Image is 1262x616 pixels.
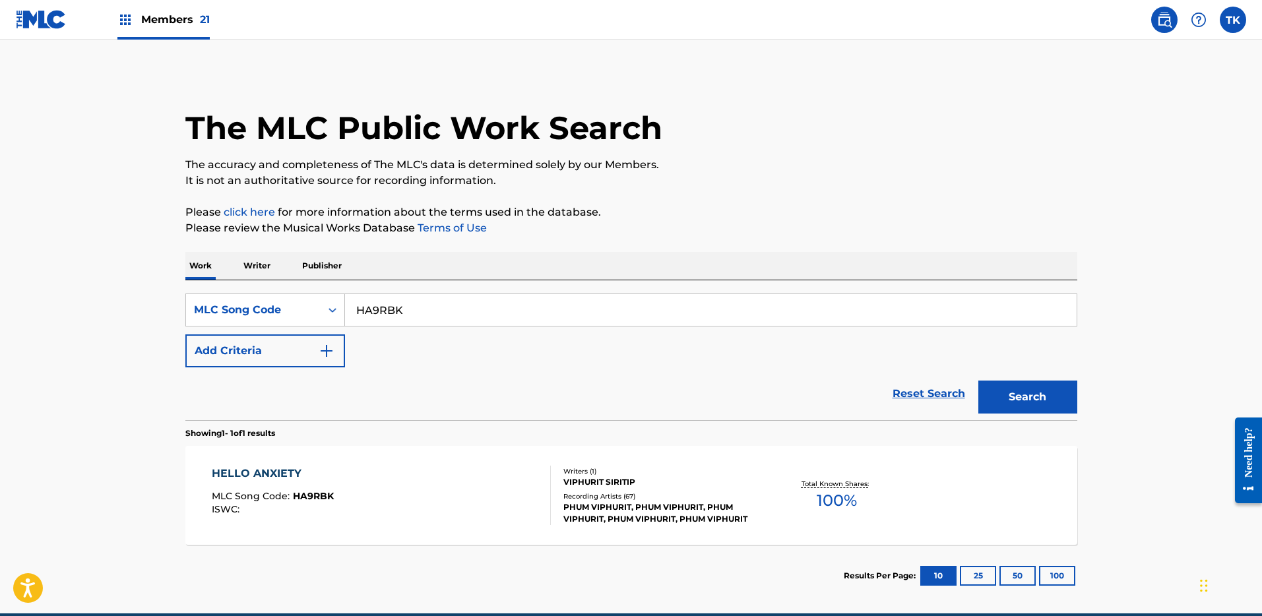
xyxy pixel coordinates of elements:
[224,206,275,218] a: click here
[844,570,919,582] p: Results Per Page:
[212,490,293,502] span: MLC Song Code :
[1220,7,1246,33] div: User Menu
[185,446,1077,545] a: HELLO ANXIETYMLC Song Code:HA9RBKISWC:Writers (1)VIPHURIT SIRITIPRecording Artists (67)PHUM VIPHU...
[293,490,334,502] span: HA9RBK
[185,108,662,148] h1: The MLC Public Work Search
[194,302,313,318] div: MLC Song Code
[117,12,133,28] img: Top Rightsholders
[817,489,857,512] span: 100 %
[212,466,334,481] div: HELLO ANXIETY
[185,220,1077,236] p: Please review the Musical Works Database
[563,491,763,501] div: Recording Artists ( 67 )
[1225,408,1262,514] iframe: Resource Center
[886,379,972,408] a: Reset Search
[141,12,210,27] span: Members
[415,222,487,234] a: Terms of Use
[185,293,1077,420] form: Search Form
[802,479,872,489] p: Total Known Shares:
[1196,553,1262,616] iframe: Chat Widget
[16,10,67,29] img: MLC Logo
[1185,7,1212,33] div: Help
[1151,7,1178,33] a: Public Search
[1191,12,1207,28] img: help
[239,252,274,280] p: Writer
[563,466,763,476] div: Writers ( 1 )
[185,427,275,439] p: Showing 1 - 1 of 1 results
[978,381,1077,414] button: Search
[1200,566,1208,605] div: Drag
[920,566,957,586] button: 10
[212,503,243,515] span: ISWC :
[185,173,1077,189] p: It is not an authoritative source for recording information.
[319,343,334,359] img: 9d2ae6d4665cec9f34b9.svg
[298,252,346,280] p: Publisher
[185,157,1077,173] p: The accuracy and completeness of The MLC's data is determined solely by our Members.
[563,501,763,525] div: PHUM VIPHURIT, PHUM VIPHURIT, PHUM VIPHURIT, PHUM VIPHURIT, PHUM VIPHURIT
[563,476,763,488] div: VIPHURIT SIRITIP
[1156,12,1172,28] img: search
[185,334,345,367] button: Add Criteria
[960,566,996,586] button: 25
[1039,566,1075,586] button: 100
[999,566,1036,586] button: 50
[200,13,210,26] span: 21
[185,252,216,280] p: Work
[185,204,1077,220] p: Please for more information about the terms used in the database.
